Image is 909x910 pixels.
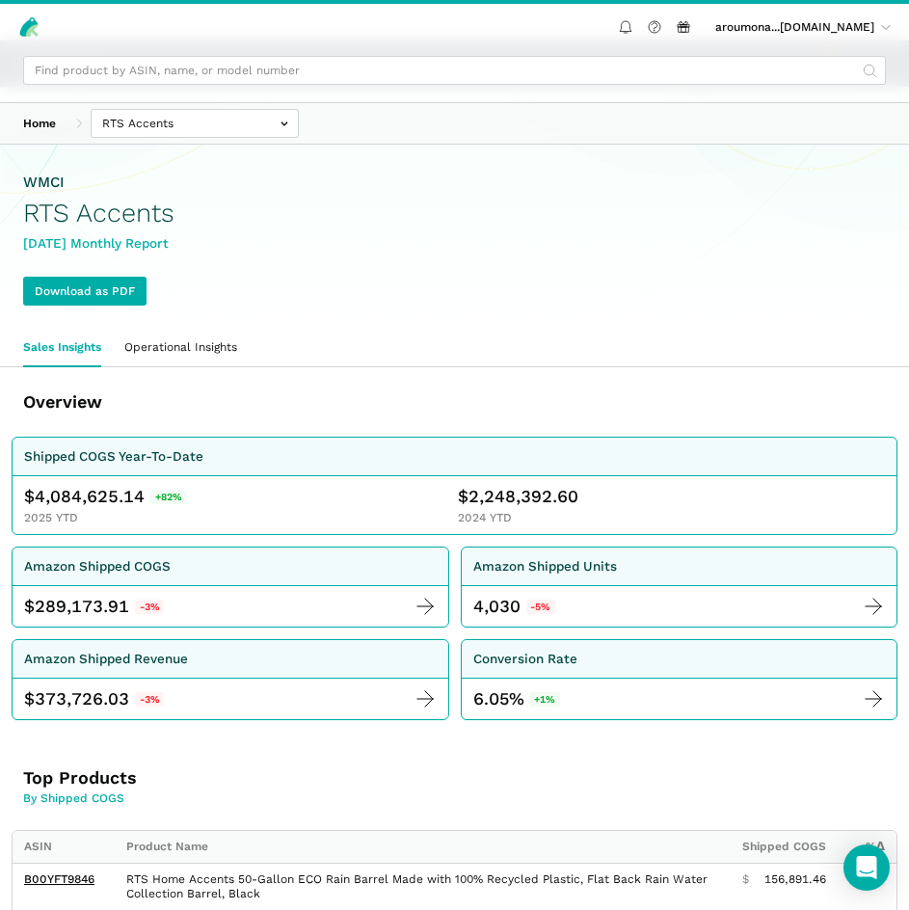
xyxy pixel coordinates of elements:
a: Sales Insights [12,329,113,366]
div: Open Intercom Messenger [843,844,890,891]
div: Amazon Shipped Units [473,556,617,576]
div: [DATE] Monthly Report [23,233,886,254]
th: Shipped COGS [731,831,838,864]
a: Operational Insights [113,329,249,366]
span: aroumona...[DOMAIN_NAME] [715,20,874,35]
div: Amazon Shipped Revenue [24,649,188,669]
th: ASIN [13,831,115,864]
a: Amazon Shipped Units 4,030 -5% [461,547,898,628]
h3: Overview [23,390,462,414]
div: Shipped COGS Year-To-Date [24,446,203,467]
a: Conversion Rate 6.05%+1% [461,639,898,720]
span: $ [742,872,749,887]
a: Amazon Shipped Revenue $ 373,726.03 -3% [12,639,449,720]
span: -5% [526,600,555,614]
a: Download as PDF [23,277,147,306]
a: aroumona...[DOMAIN_NAME] [709,17,897,38]
th: Product Name [115,831,731,864]
div: 2024 YTD [458,511,886,525]
th: %Δ [838,831,896,864]
input: Find product by ASIN, name, or model number [23,56,886,85]
span: +82% [150,490,186,504]
span: $ [458,485,468,508]
h3: Top Products [23,766,462,790]
h1: RTS Accents [23,199,886,227]
div: 4,030 [473,595,521,618]
span: 289,173.91 [35,595,129,618]
div: Conversion Rate [473,649,577,669]
div: 2025 YTD [24,511,452,525]
span: 4,084,625.14 [35,485,145,508]
span: 373,726.03 [35,687,129,710]
span: 2,248,392.60 [468,485,578,508]
span: +1% [530,692,560,707]
a: B00YFT9846 [24,872,94,886]
span: $ [24,485,35,508]
span: $ [24,595,35,618]
a: Home [12,109,67,138]
span: -3% [135,600,164,614]
a: Amazon Shipped COGS $ 289,173.91 -3% [12,547,449,628]
p: By Shipped COGS [23,790,462,807]
span: $ [24,687,35,710]
input: RTS Accents [91,109,299,138]
span: 156,891.46 [764,872,826,887]
div: 6.05% [473,687,560,710]
span: -3% [135,692,164,707]
div: Amazon Shipped COGS [24,556,171,576]
div: WMCI [23,173,886,193]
